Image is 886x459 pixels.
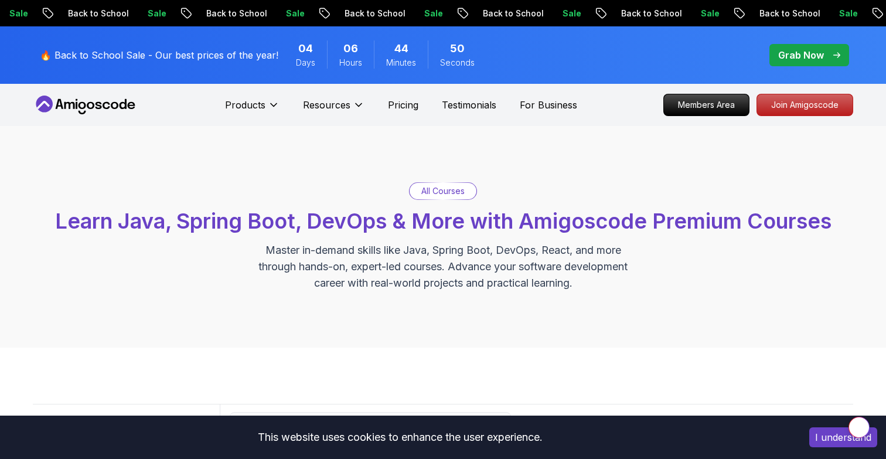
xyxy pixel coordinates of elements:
[809,427,877,447] button: Accept cookies
[343,40,358,57] span: 6 Hours
[339,57,362,69] span: Hours
[442,98,496,112] a: Testimonials
[610,8,690,19] p: Back to School
[690,8,727,19] p: Sale
[137,8,174,19] p: Sale
[664,94,749,115] p: Members Area
[275,8,312,19] p: Sale
[551,8,589,19] p: Sale
[388,98,418,112] a: Pricing
[413,8,451,19] p: Sale
[756,94,853,116] a: Join Amigoscode
[386,57,416,69] span: Minutes
[421,185,465,197] p: All Courses
[296,57,315,69] span: Days
[246,242,640,291] p: Master in-demand skills like Java, Spring Boot, DevOps, React, and more through hands-on, expert-...
[303,98,364,121] button: Resources
[195,8,275,19] p: Back to School
[450,40,465,57] span: 50 Seconds
[55,208,832,234] span: Learn Java, Spring Boot, DevOps & More with Amigoscode Premium Courses
[333,8,413,19] p: Back to School
[303,98,350,112] p: Resources
[663,94,749,116] a: Members Area
[757,94,853,115] p: Join Amigoscode
[748,8,828,19] p: Back to School
[9,424,792,450] div: This website uses cookies to enhance the user experience.
[225,98,265,112] p: Products
[225,98,280,121] button: Products
[394,40,408,57] span: 44 Minutes
[298,40,313,57] span: 4 Days
[520,98,577,112] a: For Business
[778,48,824,62] p: Grab Now
[440,57,475,69] span: Seconds
[472,8,551,19] p: Back to School
[57,8,137,19] p: Back to School
[828,8,865,19] p: Sale
[40,48,278,62] p: 🔥 Back to School Sale - Our best prices of the year!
